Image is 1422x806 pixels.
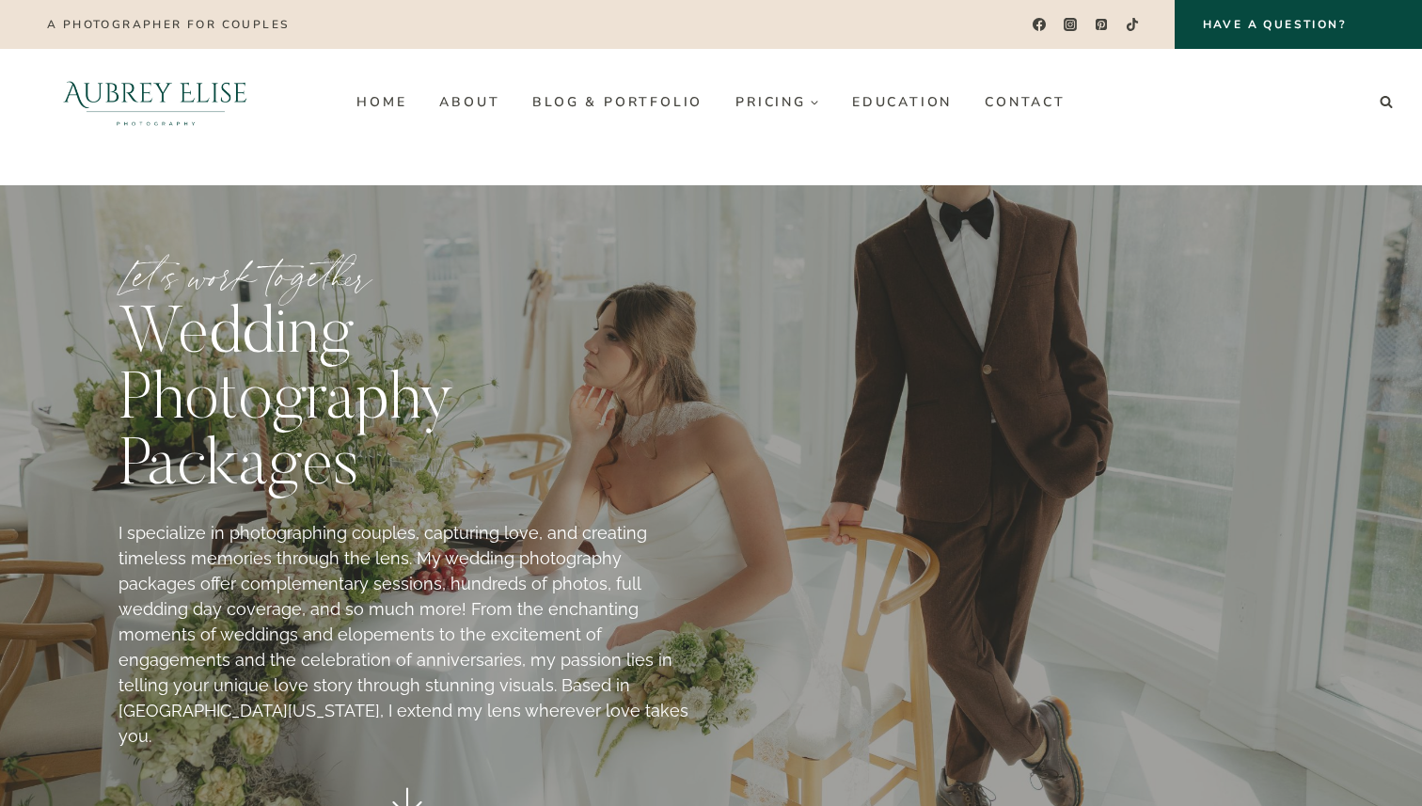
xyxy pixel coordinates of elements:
a: Facebook [1025,11,1052,39]
button: View Search Form [1373,89,1399,116]
p: I specialize in photographing couples, capturing love, and creating timeless memories through the... [118,520,696,749]
a: Education [835,87,968,117]
a: Contact [969,87,1082,117]
a: Pricing [719,87,836,117]
img: Aubrey Elise Photography [23,49,289,155]
nav: Primary [340,87,1082,117]
h1: wedding photography packages [118,304,696,501]
a: Home [340,87,423,117]
a: Instagram [1057,11,1084,39]
p: Let’s work together [118,257,696,294]
a: TikTok [1119,11,1146,39]
p: A photographer for couples [47,18,289,31]
a: Pinterest [1088,11,1115,39]
a: Blog & Portfolio [516,87,719,117]
span: Pricing [735,95,819,109]
a: About [423,87,516,117]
